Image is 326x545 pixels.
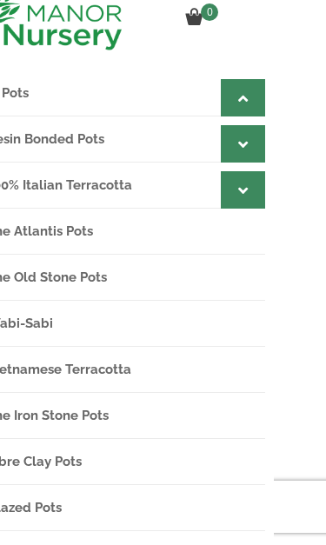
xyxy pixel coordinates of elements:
[185,11,223,28] a: 0
[201,3,218,21] span: 0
